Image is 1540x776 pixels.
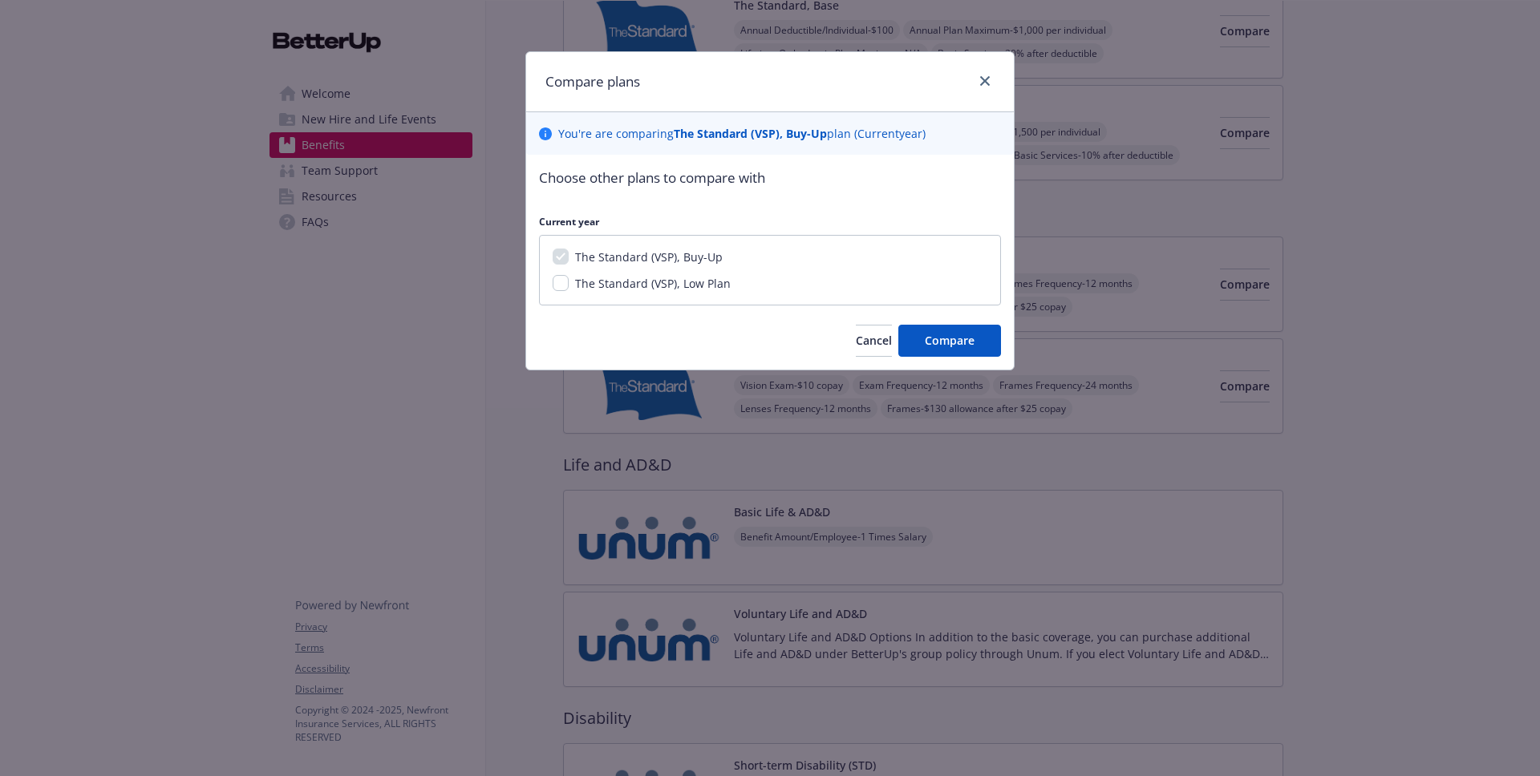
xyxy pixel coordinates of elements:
span: Compare [925,333,975,348]
span: Cancel [856,333,892,348]
button: Compare [898,325,1001,357]
p: Choose other plans to compare with [539,168,1001,188]
h1: Compare plans [545,71,640,92]
span: The Standard (VSP), Buy-Up [575,249,723,265]
p: Current year [539,215,1001,228]
p: You ' re are comparing plan ( Current year) [558,125,926,142]
button: Cancel [856,325,892,357]
span: The Standard (VSP), Low Plan [575,276,731,291]
b: The Standard (VSP), Buy-Up [674,126,827,141]
a: close [975,71,995,91]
